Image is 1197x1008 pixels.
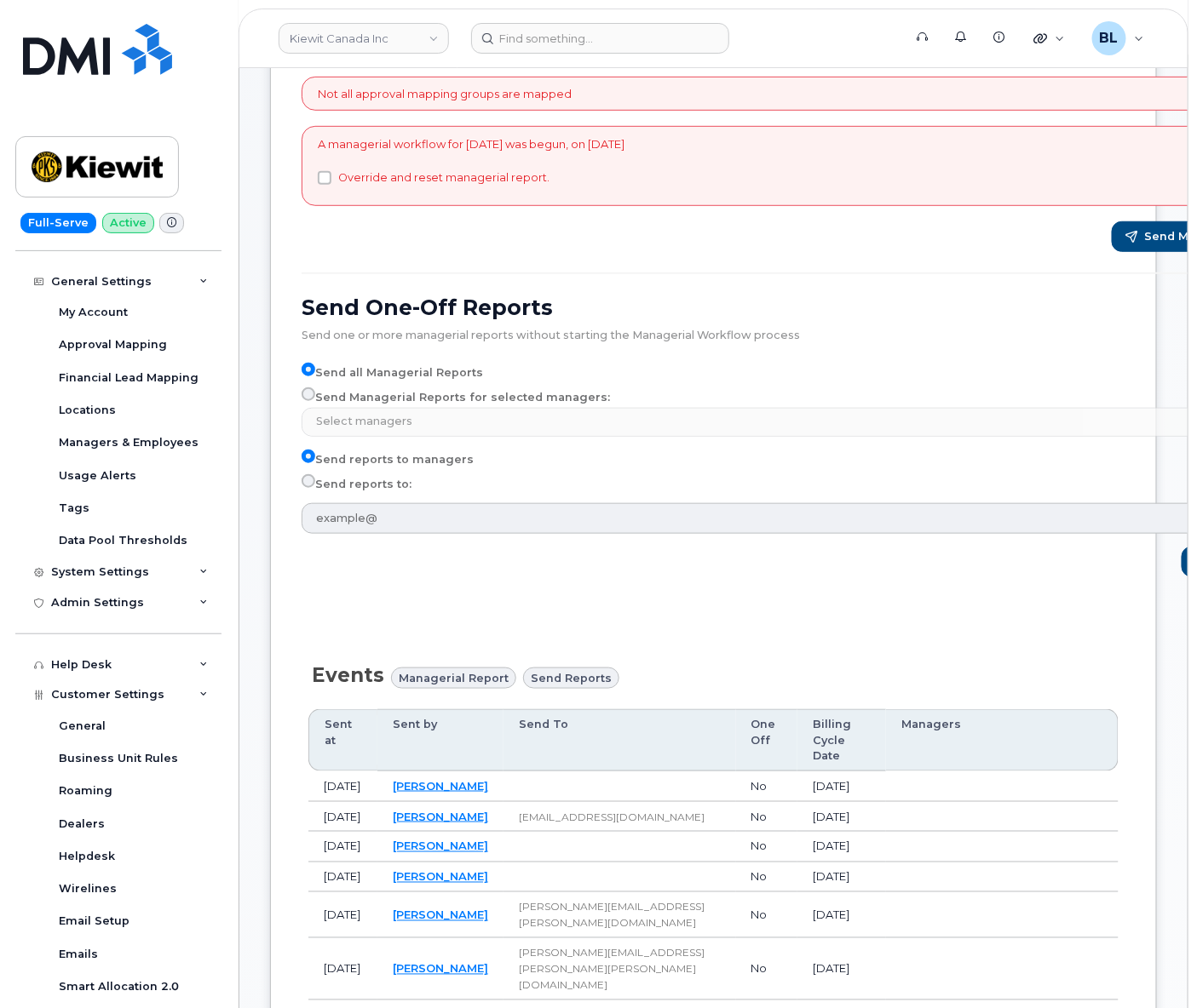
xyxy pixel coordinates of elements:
p: Not all approval mapping groups are mapped [318,86,572,102]
div: Quicklinks [1021,21,1077,55]
td: [DATE] [797,892,886,938]
span: BL [1100,28,1119,49]
th: Send To [504,709,736,771]
label: Send all Managerial Reports [302,363,483,383]
td: No [736,832,798,862]
span: [PERSON_NAME][EMAIL_ADDRESS][PERSON_NAME][DOMAIN_NAME] [519,901,705,930]
td: [DATE] [797,862,886,893]
input: Send all Managerial Reports [302,363,315,376]
td: [DATE] [797,832,886,862]
td: [DATE] [797,771,886,802]
a: [PERSON_NAME] [393,779,488,793]
input: Send reports to: [302,474,315,488]
label: Override and reset managerial report. [338,168,550,188]
input: Send Managerial Reports for selected managers: [302,387,315,401]
td: No [736,892,798,938]
td: [DATE] [797,802,886,833]
td: [DATE] [308,802,377,833]
th: Billing Cycle Date [797,709,886,771]
td: No [736,771,798,802]
span: [PERSON_NAME][EMAIL_ADDRESS][PERSON_NAME][PERSON_NAME][DOMAIN_NAME] [519,947,705,991]
label: Send reports to: [302,474,411,495]
td: No [736,802,798,833]
td: [DATE] [308,892,377,938]
a: [PERSON_NAME] [393,870,488,884]
td: No [736,862,798,893]
td: [DATE] [308,771,377,802]
th: One Off [736,709,798,771]
span: [EMAIL_ADDRESS][DOMAIN_NAME] [519,810,705,823]
td: [DATE] [308,832,377,862]
th: Managers [886,709,1119,771]
a: [PERSON_NAME] [393,962,488,976]
td: No [736,938,798,1000]
th: Sent by [377,709,504,771]
span: Send reports [531,670,612,686]
th: Sent at [308,709,377,771]
td: [DATE] [308,938,377,1000]
a: Kiewit Canada Inc [279,23,449,54]
input: Find something... [471,23,729,54]
td: [DATE] [308,862,377,893]
span: Managerial Report [399,670,509,686]
iframe: Messenger Launcher [1123,934,1184,995]
a: [PERSON_NAME] [393,839,488,853]
label: Send reports to managers [302,450,474,470]
a: [PERSON_NAME] [393,810,488,823]
input: Send reports to managers [302,450,315,463]
div: Brandon Lam [1080,21,1156,55]
a: [PERSON_NAME] [393,908,488,922]
span: Events [312,663,384,687]
label: Send Managerial Reports for selected managers: [302,387,610,408]
td: [DATE] [797,938,886,1000]
div: A managerial workflow for [DATE] was begun, on [DATE] [318,136,624,197]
